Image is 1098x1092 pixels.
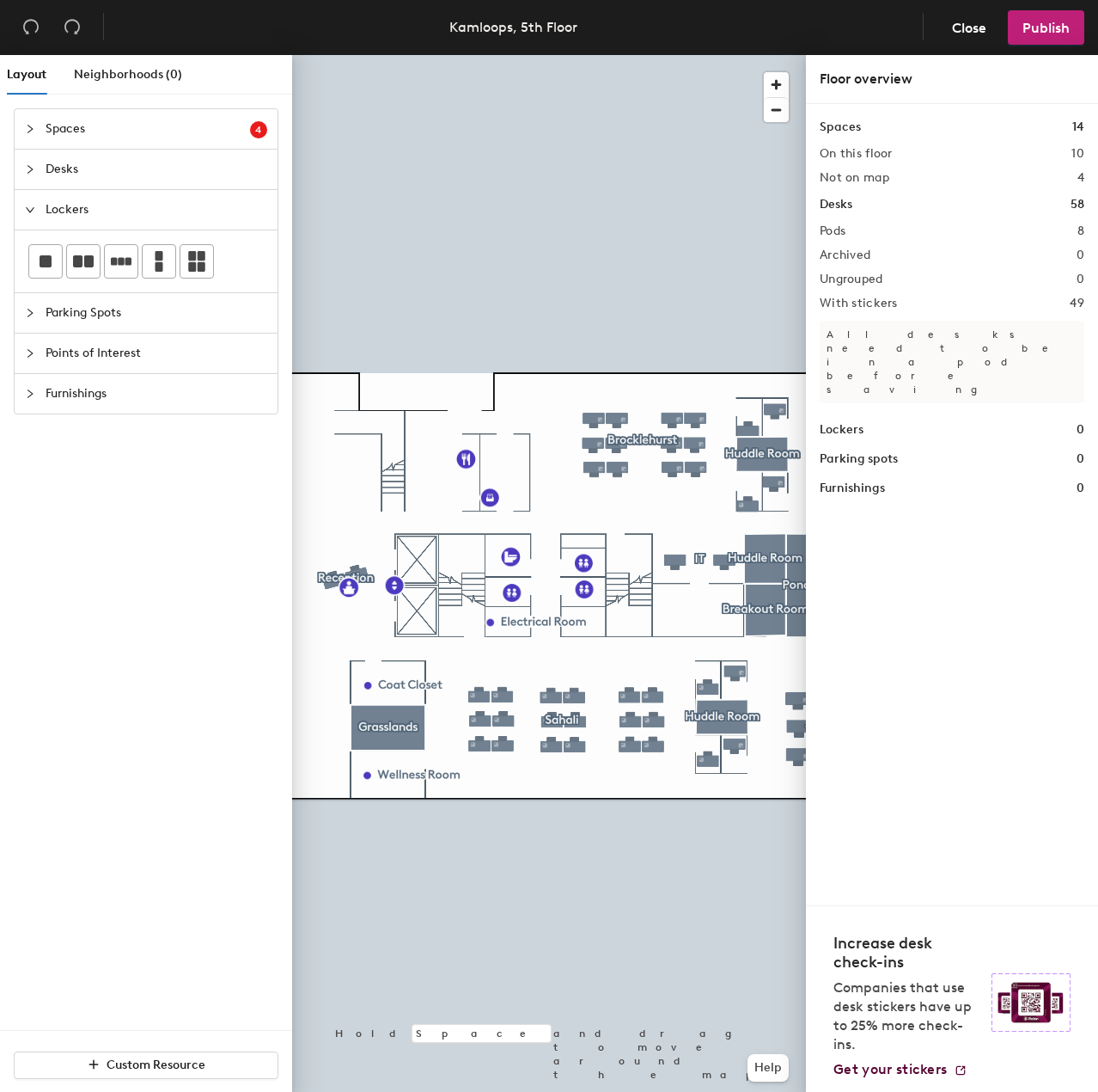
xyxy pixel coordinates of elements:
h1: Desks [820,195,852,214]
h2: 4 [1077,171,1084,185]
h1: 0 [1077,420,1084,439]
h1: Furnishings [820,479,885,498]
h2: Pods [820,224,845,238]
span: collapsed [25,348,35,359]
button: Redo (⌘ + ⇧ + Z) [55,10,89,45]
h1: 0 [1077,479,1084,498]
h4: Increase desk check-ins [833,934,981,972]
span: 4 [255,124,262,136]
h1: 0 [1077,450,1084,469]
span: Close [952,20,986,36]
span: Furnishings [46,374,267,414]
span: expanded [25,205,35,215]
p: All desks need to be in a pod before saving [820,321,1084,403]
h2: Archived [820,248,870,262]
img: Sticker logo [991,973,1071,1032]
h2: 49 [1070,297,1084,310]
span: Layout [7,67,46,82]
p: Companies that use desk stickers have up to 25% more check-ins. [833,979,981,1054]
span: Publish [1022,20,1070,36]
span: Parking Spots [46,293,267,333]
button: Custom Resource [14,1052,278,1079]
span: Points of Interest [46,334,267,373]
span: collapsed [25,124,35,134]
h1: Spaces [820,118,861,137]
h2: Ungrouped [820,273,883,286]
span: Desks [46,150,267,189]
h2: 0 [1077,273,1084,286]
h2: 8 [1077,224,1084,238]
span: collapsed [25,308,35,318]
span: Lockers [46,190,267,230]
h1: Parking spots [820,450,898,469]
a: Get your stickers [833,1061,967,1078]
span: Spaces [46,109,250,149]
div: Floor overview [820,69,1084,89]
h2: 0 [1077,248,1084,262]
div: Kamloops, 5th Floor [449,16,577,38]
button: Publish [1008,10,1084,45]
span: Neighborhoods (0) [74,67,182,82]
h2: On this floor [820,147,893,161]
span: collapsed [25,389,35,399]
button: Close [937,10,1001,45]
h2: Not on map [820,171,889,185]
span: collapsed [25,164,35,175]
h1: Lockers [820,420,863,439]
span: Get your stickers [833,1061,947,1077]
h1: 58 [1071,195,1084,214]
h1: 14 [1072,118,1084,137]
sup: 4 [250,121,267,138]
button: Undo (⌘ + Z) [14,10,48,45]
button: Help [747,1054,789,1082]
span: Custom Resource [107,1058,205,1072]
h2: With stickers [820,297,898,310]
h2: 10 [1071,147,1084,161]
